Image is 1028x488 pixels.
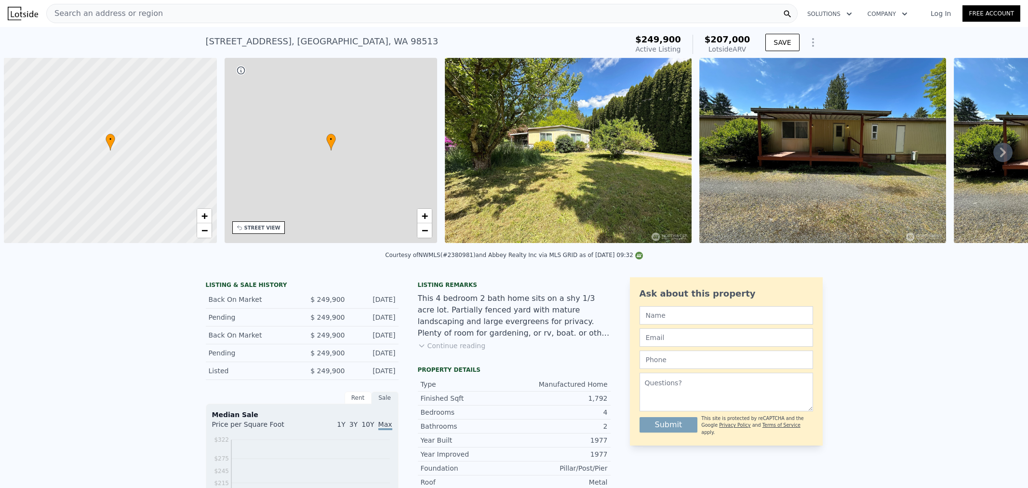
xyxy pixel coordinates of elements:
[212,420,302,435] div: Price per Square Foot
[206,35,439,48] div: [STREET_ADDRESS] , [GEOGRAPHIC_DATA] , WA 98513
[214,436,229,443] tspan: $322
[962,5,1020,22] a: Free Account
[209,330,294,340] div: Back On Market
[353,366,396,376] div: [DATE]
[310,349,345,357] span: $ 249,900
[719,422,750,428] a: Privacy Policy
[699,58,946,243] img: Sale: 149626132 Parcel: 97037564
[422,224,428,236] span: −
[765,34,799,51] button: SAVE
[201,224,207,236] span: −
[417,223,432,238] a: Zoom out
[372,392,399,404] div: Sale
[310,331,345,339] span: $ 249,900
[418,281,611,289] div: Listing remarks
[417,209,432,223] a: Zoom in
[361,420,374,428] span: 10Y
[214,455,229,462] tspan: $275
[636,45,681,53] span: Active Listing
[803,33,823,52] button: Show Options
[640,417,698,433] button: Submit
[640,306,813,325] input: Name
[214,468,229,474] tspan: $245
[701,415,813,436] div: This site is protected by reCAPTCHA and the Google and apply.
[514,477,608,487] div: Metal
[244,224,280,231] div: STREET VIEW
[353,330,396,340] div: [DATE]
[421,463,514,473] div: Foundation
[640,351,813,369] input: Phone
[197,223,212,238] a: Zoom out
[514,421,608,431] div: 2
[378,420,392,430] span: Max
[310,367,345,375] span: $ 249,900
[326,134,336,150] div: •
[353,348,396,358] div: [DATE]
[337,420,345,428] span: 1Y
[705,34,750,44] span: $207,000
[514,380,608,389] div: Manufactured Home
[762,422,801,428] a: Terms of Service
[106,134,115,150] div: •
[514,407,608,417] div: 4
[421,380,514,389] div: Type
[445,58,692,243] img: Sale: 149626132 Parcel: 97037564
[209,348,294,358] div: Pending
[209,295,294,304] div: Back On Market
[860,5,915,23] button: Company
[209,312,294,322] div: Pending
[212,410,392,420] div: Median Sale
[310,296,345,303] span: $ 249,900
[919,9,962,18] a: Log In
[326,135,336,144] span: •
[514,393,608,403] div: 1,792
[197,209,212,223] a: Zoom in
[421,435,514,445] div: Year Built
[421,393,514,403] div: Finished Sqft
[514,435,608,445] div: 1977
[349,420,358,428] span: 3Y
[209,366,294,376] div: Listed
[8,7,38,20] img: Lotside
[421,407,514,417] div: Bedrooms
[421,477,514,487] div: Roof
[635,252,643,259] img: NWMLS Logo
[705,44,750,54] div: Lotside ARV
[310,313,345,321] span: $ 249,900
[47,8,163,19] span: Search an address or region
[214,480,229,487] tspan: $215
[421,421,514,431] div: Bathrooms
[514,449,608,459] div: 1977
[800,5,860,23] button: Solutions
[635,34,681,44] span: $249,900
[418,366,611,374] div: Property details
[201,210,207,222] span: +
[418,293,611,339] div: This 4 bedroom 2 bath home sits on a shy 1/3 acre lot. Partially fenced yard with mature landscap...
[106,135,115,144] span: •
[345,392,372,404] div: Rent
[640,287,813,300] div: Ask about this property
[422,210,428,222] span: +
[353,312,396,322] div: [DATE]
[385,252,643,258] div: Courtesy of NWMLS (#2380981) and Abbey Realty Inc via MLS GRID as of [DATE] 09:32
[353,295,396,304] div: [DATE]
[418,341,486,351] button: Continue reading
[206,281,399,291] div: LISTING & SALE HISTORY
[421,449,514,459] div: Year Improved
[640,328,813,347] input: Email
[514,463,608,473] div: Pillar/Post/Pier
